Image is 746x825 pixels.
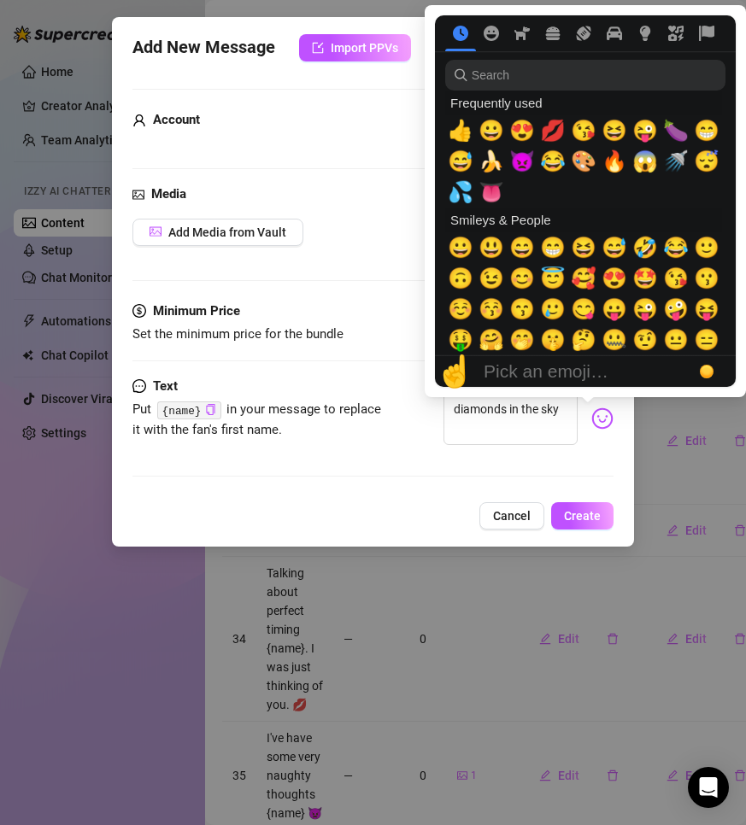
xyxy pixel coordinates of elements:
[493,509,531,523] span: Cancel
[551,502,614,530] button: Create
[312,42,324,54] span: import
[132,219,303,246] button: Add Media from Vault
[688,767,729,808] div: Open Intercom Messenger
[564,509,601,523] span: Create
[132,326,344,342] span: Set the minimum price for the bundle
[132,110,146,131] span: user
[153,112,200,127] strong: Account
[151,186,186,202] strong: Media
[132,34,275,61] span: Add New Message
[479,502,544,530] button: Cancel
[132,401,382,437] span: Put in your message to replace it with the fan's first name.
[132,184,144,205] span: picture
[153,303,240,319] strong: Minimum Price
[168,225,286,239] span: Add Media from Vault
[205,404,216,415] span: copy
[132,301,146,322] span: dollar
[205,403,216,416] button: Click to Copy
[443,377,578,445] textarea: You and I are like diamonds in the sky
[331,41,398,55] span: Import PPVs
[132,377,146,397] span: message
[157,401,221,419] code: {name}
[150,225,162,237] span: picture
[591,407,614,430] img: svg%3e
[299,34,411,61] button: Import PPVs
[153,378,178,394] strong: Text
